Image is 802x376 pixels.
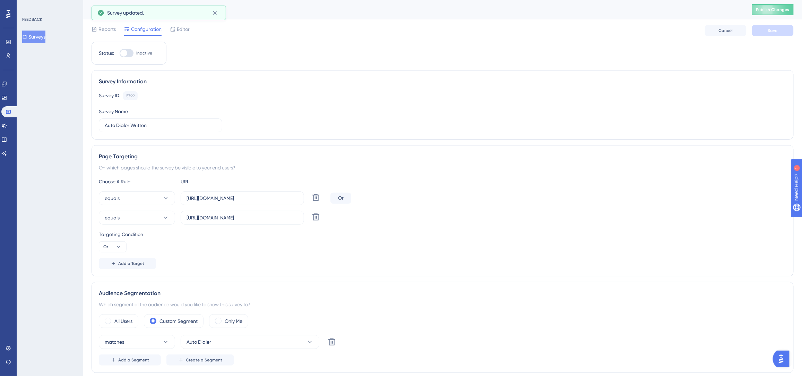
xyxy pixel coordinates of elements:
div: Survey Name [99,107,128,116]
button: Add a Segment [99,354,161,366]
button: Cancel [705,25,747,36]
span: Or [103,244,108,250]
span: Publish Changes [756,7,790,12]
span: Cancel [719,28,733,33]
span: Configuration [131,25,162,33]
div: On which pages should the survey be visible to your end users? [99,164,786,172]
button: Publish Changes [752,4,794,15]
label: All Users [114,317,132,325]
button: equals [99,211,175,225]
div: FEEDBACK [22,17,42,22]
div: Status: [99,49,114,57]
div: Page Targeting [99,152,786,161]
span: matches [105,338,124,346]
button: equals [99,191,175,205]
span: Inactive [136,50,152,56]
div: 1 [48,3,50,9]
span: Add a Segment [118,357,149,363]
div: Targeting Condition [99,230,786,239]
button: matches [99,335,175,349]
div: Auto Dialer Written [92,5,735,15]
label: Only Me [225,317,242,325]
span: Survey updated. [107,9,144,17]
span: Reports [98,25,116,33]
div: Survey ID: [99,91,120,100]
div: Which segment of the audience would you like to show this survey to? [99,300,786,309]
input: yourwebsite.com/path [187,214,298,222]
span: equals [105,214,120,222]
div: Survey Information [99,77,786,86]
button: Or [99,241,127,252]
span: Save [768,28,778,33]
div: Choose A Rule [99,177,175,186]
input: Type your Survey name [105,122,216,129]
button: Surveys [22,31,45,43]
button: Save [752,25,794,36]
input: yourwebsite.com/path [187,194,298,202]
span: Editor [177,25,190,33]
button: Auto Dialer [181,335,319,349]
div: Audience Segmentation [99,289,786,298]
label: Custom Segment [159,317,198,325]
button: Create a Segment [166,354,234,366]
div: URL [181,177,257,186]
div: 5799 [126,93,135,99]
span: Add a Target [118,261,144,266]
span: Auto Dialer [187,338,211,346]
span: Need Help? [16,2,43,10]
div: Or [330,193,351,204]
span: equals [105,194,120,202]
span: Create a Segment [186,357,222,363]
iframe: UserGuiding AI Assistant Launcher [773,349,794,369]
button: Add a Target [99,258,156,269]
